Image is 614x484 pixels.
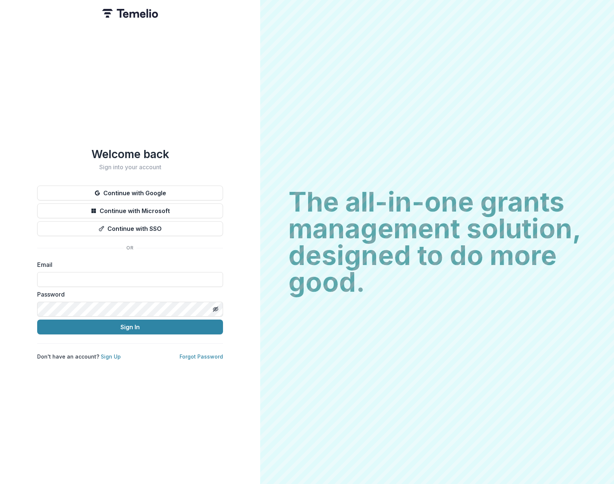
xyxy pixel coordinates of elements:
[37,260,219,269] label: Email
[37,221,223,236] button: Continue with SSO
[37,147,223,161] h1: Welcome back
[37,203,223,218] button: Continue with Microsoft
[210,303,222,315] button: Toggle password visibility
[101,353,121,360] a: Sign Up
[102,9,158,18] img: Temelio
[37,186,223,200] button: Continue with Google
[37,164,223,171] h2: Sign into your account
[37,320,223,334] button: Sign In
[37,353,121,360] p: Don't have an account?
[37,290,219,299] label: Password
[180,353,223,360] a: Forgot Password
